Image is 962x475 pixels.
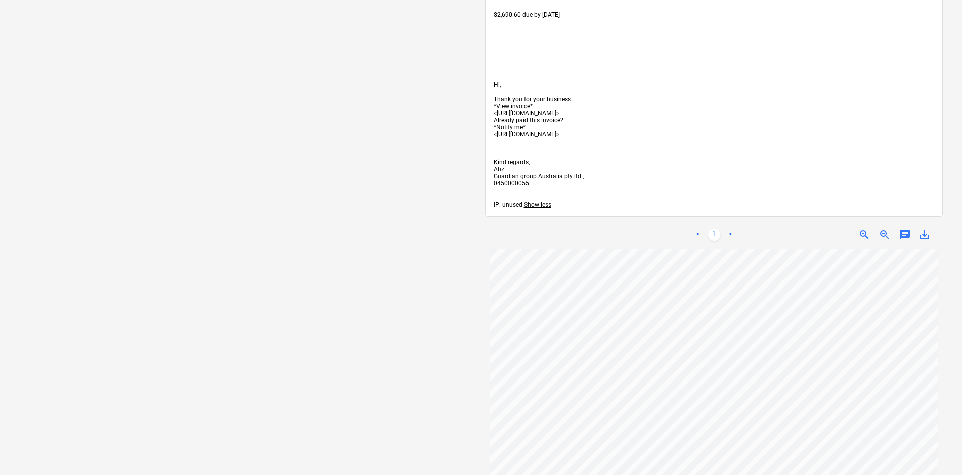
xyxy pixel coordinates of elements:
a: Page 1 is your current page [708,229,720,241]
span: ‌ ‌ ‌ ‌ ‌ ‌ ‌ ‌ ‌ ‌ ‌ ‌ ‌ ‌ ‌ ‌ ‌ ‌ ‌ ‌ ‌ ‌ ‌ ‌ ‌ ‌ ‌ ‌ ‌ ‌ ‌ ‌ ‌ ‌ ‌ [494,25,545,32]
span: Abz [494,166,504,173]
span: ‌ ‌ ‌ ‌ ‌ ‌ ‌ ‌ ‌ ‌ ‌ ‌ ‌ ‌ ‌ ‌ ‌ ‌ ‌ ‌ ‌ ‌ ‌ ‌ ‌ ‌ ‌ ‌ ‌ ‌ ‌ ‌ ‌ ‌ ‌ [494,39,545,46]
span: ‌ ‌ ‌ ‌ ‌ ‌ ‌ ‌ ‌ ‌ ‌ ‌ ‌ ‌ ‌ ‌ ‌ ‌ ‌ ‌ ‌ ‌ ‌ ‌ ‌ ‌ ‌ ‌ ‌ ‌ ‌ ‌ ‌ ‌ ‌ [494,18,545,25]
span: chat [899,229,911,241]
span: *Notify me* [494,124,526,131]
span: Kind regards, [494,159,530,166]
span: <[URL][DOMAIN_NAME]> [494,110,559,117]
span: ‌ ‌ ‌ ‌ ‌ ‌ ‌ ‌ ‌ ‌ ‌ ‌ ‌ ‌ ‌ ‌ ‌ ‌ ‌ ‌ ‌ ‌ ‌ ‌ ‌ ‌ ‌ ‌ ‌ ‌ ‌ ‌ ‌ ‌ ‌ [494,32,545,39]
span: zoom_out [879,229,891,241]
a: Previous page [692,229,704,241]
span: zoom_in [858,229,870,241]
span: *View invoice* [494,103,533,110]
span: save_alt [919,229,931,241]
span: IP: unused [494,201,522,208]
span: Guardian group Australia pty ltd , [494,173,584,180]
span: Already paid this invoice? [494,117,563,124]
iframe: Chat Widget [912,427,962,475]
span: Thank you for your business. [494,96,572,103]
a: Next page [724,229,736,241]
span: ‌ ‌ ‌ ‌ ‌ ‌ ‌ ‌ ‌ ‌ ‌ ‌ ‌ ‌ ‌ ‌ ‌ ‌ ‌ ‌ ‌ ‌ ‌ ‌ ‌ ‌ ‌ ‌ ‌ ‌ ‌ ‌ ‌ ‌ ‌ [494,53,545,60]
span: Hi, [494,81,501,88]
span: Show less [524,201,551,208]
span: ‌ ‌ ‌ ‌ ‌ ‌ ‌ ‌ ‌ ‌ ‌ ‌ ‌ ‌ ‌ ‌ ‌ ‌ ‌ ‌ ‌ ‌ ‌ ‌ ‌ ‌ ‌ ‌ ‌ ‌ ‌ ‌ ‌ ‌ ‌ [494,67,545,74]
span: ‌ ‌ ‌ ‌ ‌ ‌ ‌ ‌ ‌ ‌ ‌ ‌ ‌ ‌ ‌ ‌ ‌ ‌ ‌ ‌ [494,74,522,81]
span: ‌ ‌ ‌ ‌ ‌ ‌ ‌ ‌ ‌ ‌ ‌ ‌ ‌ ‌ ‌ ‌ ‌ ‌ ‌ ‌ ‌ ‌ ‌ ‌ ‌ ‌ ‌ ‌ ‌ ‌ ‌ ‌ ‌ ‌ ‌ [494,60,545,67]
span: $2,690.60 due by [DATE] [494,11,560,18]
span: <[URL][DOMAIN_NAME]> [494,131,559,138]
span: ‌ ‌ ‌ ‌ ‌ ‌ ‌ ‌ ‌ ‌ ‌ ‌ ‌ ‌ ‌ ‌ ‌ ‌ ‌ ‌ ‌ ‌ ‌ ‌ ‌ ‌ ‌ ‌ ‌ ‌ ‌ ‌ ‌ ‌ ‌ [494,46,545,53]
span: 0450000055 [494,180,529,187]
